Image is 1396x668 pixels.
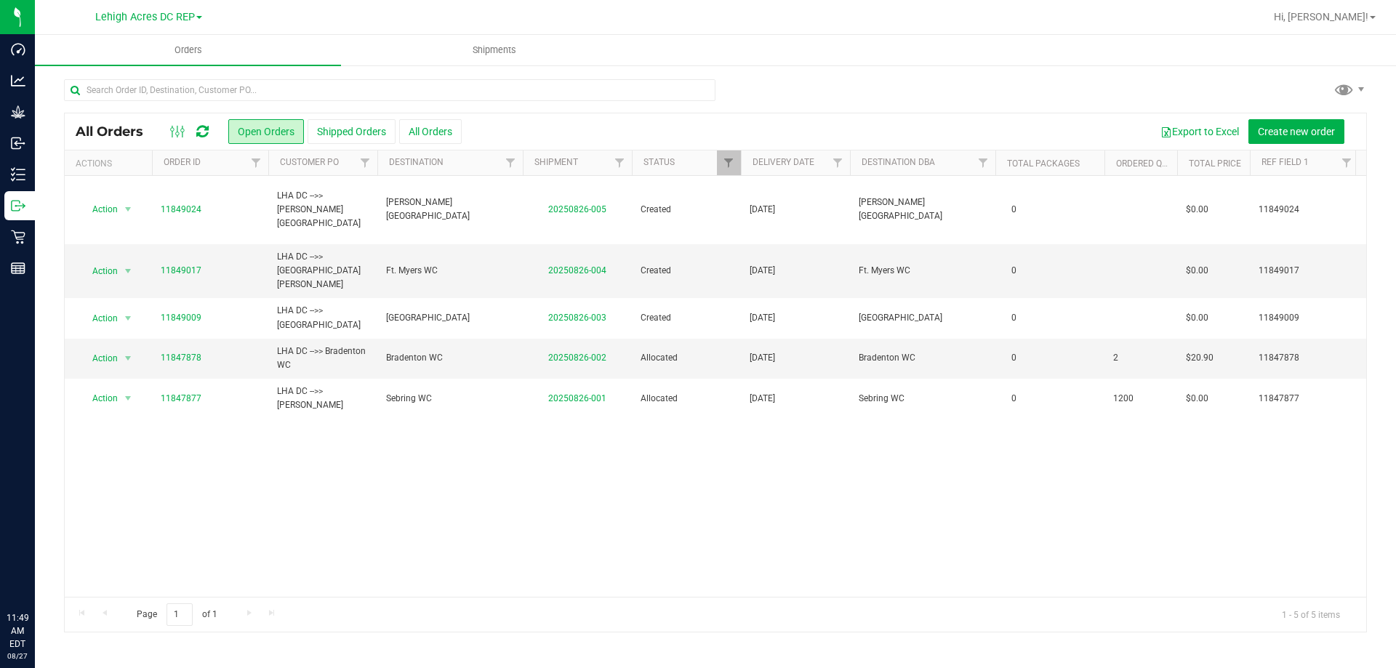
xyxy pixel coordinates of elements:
[277,304,369,331] span: LHA DC -->> [GEOGRAPHIC_DATA]
[389,157,444,167] a: Destination
[11,261,25,275] inline-svg: Reports
[228,119,304,144] button: Open Orders
[161,392,201,406] a: 11847877
[11,230,25,244] inline-svg: Retail
[1004,307,1024,329] span: 0
[11,42,25,57] inline-svg: Dashboard
[548,353,606,363] a: 20250826-002
[453,44,536,57] span: Shipments
[1186,203,1208,217] span: $0.00
[641,264,732,278] span: Created
[643,157,675,167] a: Status
[826,150,850,175] a: Filter
[76,158,146,169] div: Actions
[119,261,137,281] span: select
[717,150,741,175] a: Filter
[859,196,987,223] span: [PERSON_NAME][GEOGRAPHIC_DATA]
[1186,351,1214,365] span: $20.90
[548,265,606,275] a: 20250826-004
[859,311,987,325] span: [GEOGRAPHIC_DATA]
[11,167,25,182] inline-svg: Inventory
[124,603,229,626] span: Page of 1
[1004,388,1024,409] span: 0
[119,348,137,369] span: select
[11,73,25,88] inline-svg: Analytics
[386,196,514,223] span: [PERSON_NAME][GEOGRAPHIC_DATA]
[859,264,987,278] span: Ft. Myers WC
[308,119,396,144] button: Shipped Orders
[386,392,514,406] span: Sebring WC
[277,345,369,372] span: LHA DC -->> Bradenton WC
[35,35,341,65] a: Orders
[1116,158,1172,169] a: Ordered qty
[280,157,339,167] a: Customer PO
[76,124,158,140] span: All Orders
[386,351,514,365] span: Bradenton WC
[79,348,119,369] span: Action
[1189,158,1241,169] a: Total Price
[548,204,606,214] a: 20250826-005
[548,393,606,403] a: 20250826-001
[161,351,201,365] a: 11847878
[161,311,201,325] a: 11849009
[499,150,523,175] a: Filter
[277,189,369,231] span: LHA DC -->> [PERSON_NAME][GEOGRAPHIC_DATA]
[1335,150,1359,175] a: Filter
[1259,392,1299,406] span: 11847877
[1004,347,1024,369] span: 0
[161,264,201,278] a: 11849017
[7,611,28,651] p: 11:49 AM EDT
[641,203,732,217] span: Created
[1261,157,1309,167] a: Ref Field 1
[11,105,25,119] inline-svg: Grow
[399,119,462,144] button: All Orders
[11,198,25,213] inline-svg: Outbound
[1004,260,1024,281] span: 0
[1186,311,1208,325] span: $0.00
[79,199,119,220] span: Action
[244,150,268,175] a: Filter
[79,261,119,281] span: Action
[119,199,137,220] span: select
[79,388,119,409] span: Action
[1259,311,1299,325] span: 11849009
[1186,264,1208,278] span: $0.00
[277,385,369,412] span: LHA DC -->> [PERSON_NAME]
[750,351,775,365] span: [DATE]
[11,136,25,150] inline-svg: Inbound
[167,603,193,626] input: 1
[1186,392,1208,406] span: $0.00
[750,311,775,325] span: [DATE]
[750,392,775,406] span: [DATE]
[1004,199,1024,220] span: 0
[119,308,137,329] span: select
[641,351,732,365] span: Allocated
[1259,264,1299,278] span: 11849017
[1113,351,1118,365] span: 2
[1007,158,1080,169] a: Total Packages
[1274,11,1368,23] span: Hi, [PERSON_NAME]!
[1151,119,1248,144] button: Export to Excel
[95,11,195,23] span: Lehigh Acres DC REP
[548,313,606,323] a: 20250826-003
[1259,203,1299,217] span: 11849024
[1113,392,1134,406] span: 1200
[155,44,222,57] span: Orders
[862,157,935,167] a: Destination DBA
[79,308,119,329] span: Action
[15,552,58,595] iframe: Resource center
[164,157,201,167] a: Order ID
[971,150,995,175] a: Filter
[641,392,732,406] span: Allocated
[1259,351,1299,365] span: 11847878
[386,264,514,278] span: Ft. Myers WC
[353,150,377,175] a: Filter
[608,150,632,175] a: Filter
[119,388,137,409] span: select
[386,311,514,325] span: [GEOGRAPHIC_DATA]
[341,35,647,65] a: Shipments
[1248,119,1344,144] button: Create new order
[641,311,732,325] span: Created
[1270,603,1352,625] span: 1 - 5 of 5 items
[859,392,987,406] span: Sebring WC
